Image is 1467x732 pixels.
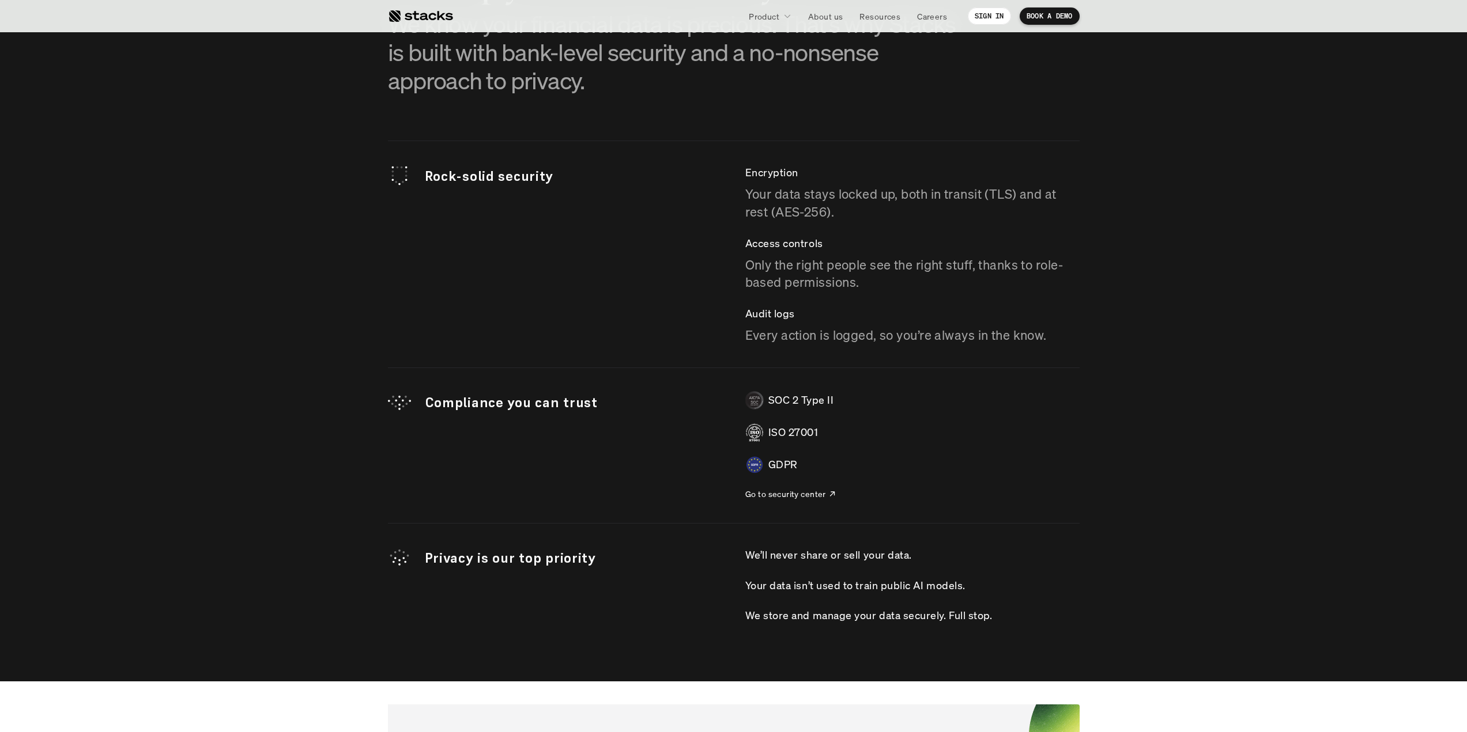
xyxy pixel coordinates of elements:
p: GDPR [768,456,798,473]
p: Rock-solid security [425,166,722,186]
p: Only the right people see the right stuff, thanks to role-based permissions. [745,256,1080,292]
a: SIGN IN [968,7,1011,25]
p: Careers [917,10,947,22]
p: ISO 27001 [768,424,819,441]
p: We know your financial data is precious. That’s why Stacks is built with bank-level security and ... [388,10,964,95]
p: Every action is logged, so you’re always in the know. [745,327,1080,344]
p: We’ll never share or sell your data. [745,547,912,563]
p: Your data stays locked up, both in transit (TLS) and at rest (AES-256). [745,185,1080,221]
p: We store and manage your data securely. Full stop. [745,607,993,624]
p: Privacy is our top priority [425,548,722,568]
p: Product [749,10,779,22]
a: Careers [910,6,954,26]
p: SIGN IN [975,12,1004,20]
p: Audit logs [745,305,1080,322]
a: Go to security center [745,488,836,500]
p: Go to security center [745,488,826,500]
p: Resources [859,10,900,22]
p: BOOK A DEMO [1027,12,1073,20]
p: SOC 2 Type II [768,392,834,408]
a: About us [801,6,850,26]
p: About us [808,10,843,22]
a: Resources [853,6,907,26]
a: Privacy Policy [136,267,187,275]
p: Access controls [745,235,1080,252]
p: Your data isn’t used to train public AI models. [745,577,966,594]
p: Encryption [745,164,1080,181]
p: Compliance you can trust [425,393,722,412]
a: BOOK A DEMO [1020,7,1080,25]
